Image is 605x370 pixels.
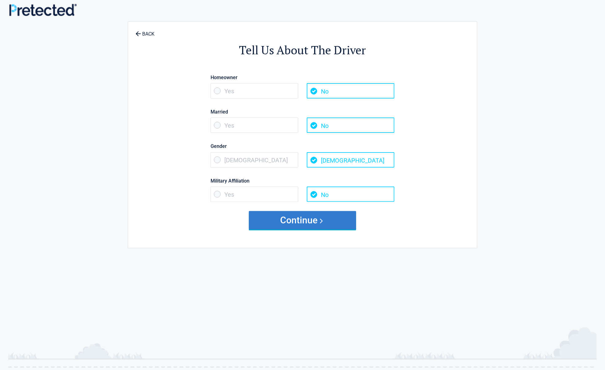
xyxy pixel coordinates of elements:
[249,211,356,229] button: Continue
[211,108,394,116] label: Married
[307,83,394,98] span: No
[211,118,298,133] span: Yes
[307,187,394,202] span: No
[307,118,394,133] span: No
[211,152,298,168] span: [DEMOGRAPHIC_DATA]
[134,26,156,37] a: BACK
[211,73,394,82] label: Homeowner
[307,152,394,168] span: [DEMOGRAPHIC_DATA]
[211,177,394,185] label: Military Affiliation
[211,187,298,202] span: Yes
[211,142,394,150] label: Gender
[211,83,298,98] span: Yes
[9,4,77,16] img: Main Logo
[162,42,443,58] h2: Tell Us About The Driver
